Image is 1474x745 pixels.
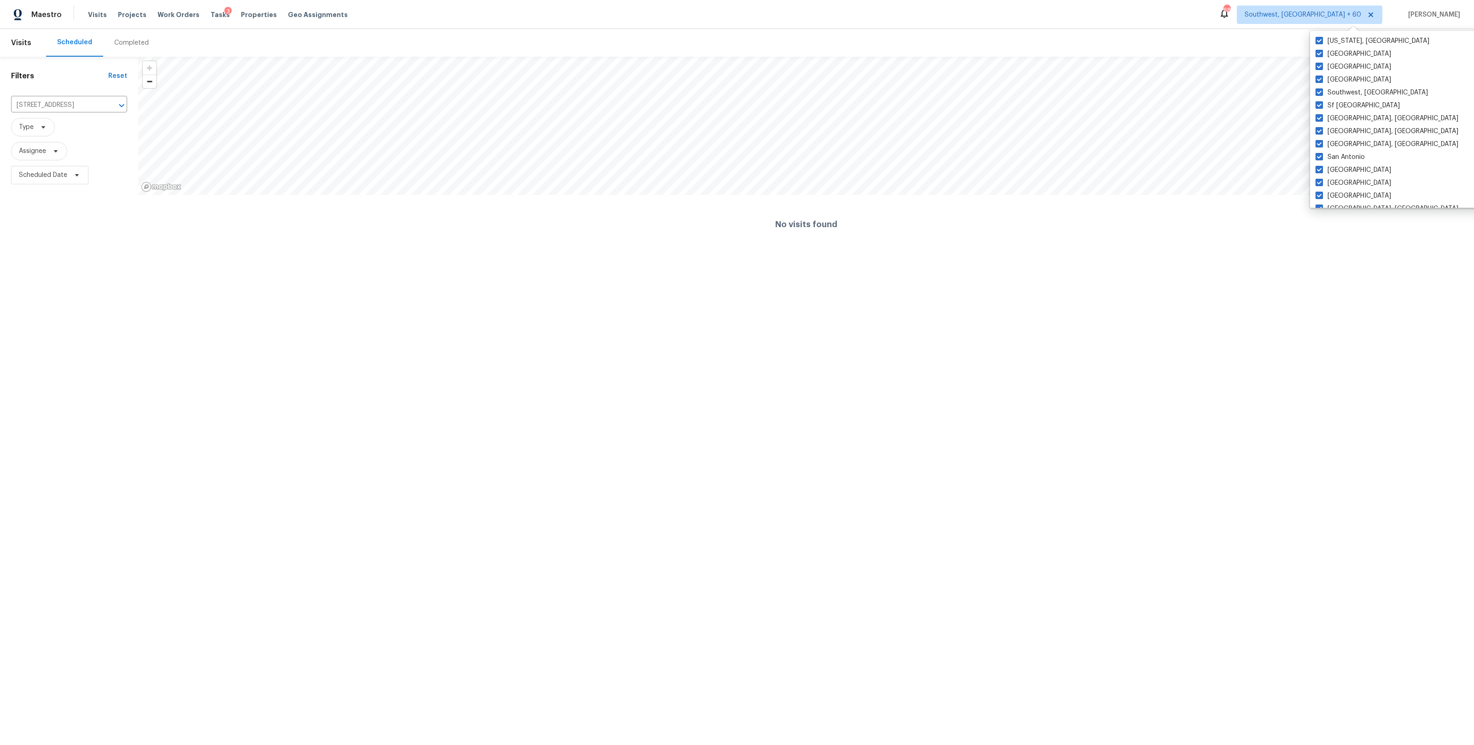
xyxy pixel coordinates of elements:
span: Visits [11,33,31,53]
span: Work Orders [158,10,199,19]
h1: Filters [11,71,108,81]
label: Sf [GEOGRAPHIC_DATA] [1316,101,1400,110]
span: Projects [118,10,146,19]
canvas: Map [138,57,1474,195]
label: [GEOGRAPHIC_DATA] [1316,165,1391,175]
div: 3 [224,7,232,16]
span: Visits [88,10,107,19]
label: [GEOGRAPHIC_DATA] [1316,178,1391,188]
label: San Antonio [1316,153,1365,162]
button: Zoom in [143,61,156,75]
label: [GEOGRAPHIC_DATA], [GEOGRAPHIC_DATA] [1316,140,1458,149]
label: [GEOGRAPHIC_DATA] [1316,191,1391,200]
label: [GEOGRAPHIC_DATA] [1316,49,1391,59]
div: 682 [1223,6,1230,15]
label: [GEOGRAPHIC_DATA], [GEOGRAPHIC_DATA] [1316,114,1458,123]
h4: No visits found [775,220,837,229]
label: [GEOGRAPHIC_DATA], [GEOGRAPHIC_DATA] [1316,204,1458,213]
label: [GEOGRAPHIC_DATA] [1316,62,1391,71]
span: Properties [241,10,277,19]
div: Completed [114,38,149,47]
span: Type [19,123,34,132]
span: Scheduled Date [19,170,67,180]
label: Southwest, [GEOGRAPHIC_DATA] [1316,88,1428,97]
button: Zoom out [143,75,156,88]
button: Open [115,99,128,112]
span: Tasks [211,12,230,18]
div: Reset [108,71,127,81]
input: Search for an address... [11,98,101,112]
label: [GEOGRAPHIC_DATA], [GEOGRAPHIC_DATA] [1316,127,1458,136]
span: [PERSON_NAME] [1404,10,1460,19]
span: Maestro [31,10,62,19]
label: [US_STATE], [GEOGRAPHIC_DATA] [1316,36,1429,46]
span: Geo Assignments [288,10,348,19]
span: Southwest, [GEOGRAPHIC_DATA] + 60 [1245,10,1361,19]
a: Mapbox homepage [141,182,181,192]
span: Assignee [19,147,46,156]
div: Scheduled [57,38,92,47]
label: [GEOGRAPHIC_DATA] [1316,75,1391,84]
